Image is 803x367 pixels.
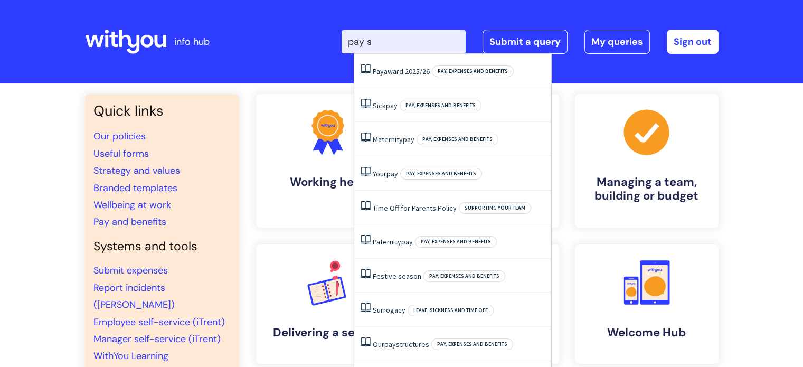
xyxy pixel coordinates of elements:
[386,101,398,110] span: pay
[93,333,221,345] a: Manager self-service (iTrent)
[342,30,719,54] div: | -
[373,340,429,349] a: Ourpaystructures
[417,134,498,145] span: Pay, expenses and benefits
[93,281,175,311] a: Report incidents ([PERSON_NAME])
[400,100,481,111] span: Pay, expenses and benefits
[386,169,398,178] span: pay
[459,202,531,214] span: Supporting your team
[373,203,457,213] a: Time Off for Parents Policy
[408,305,494,316] span: Leave, sickness and time off
[373,305,405,315] a: Surrogacy
[384,340,396,349] span: pay
[93,350,168,362] a: WithYou Learning
[423,270,505,282] span: Pay, expenses and benefits
[583,326,710,340] h4: Welcome Hub
[575,94,719,228] a: Managing a team, building or budget
[93,264,168,277] a: Submit expenses
[583,175,710,203] h4: Managing a team, building or budget
[401,237,413,247] span: pay
[373,271,421,281] a: Festive season
[483,30,568,54] a: Submit a query
[93,215,166,228] a: Pay and benefits
[93,102,231,119] h3: Quick links
[373,67,430,76] a: Payaward 2025/26
[264,326,391,340] h4: Delivering a service
[373,135,414,144] a: Maternitypay
[93,199,171,211] a: Wellbeing at work
[174,33,210,50] p: info hub
[93,130,146,143] a: Our policies
[93,182,177,194] a: Branded templates
[93,164,180,177] a: Strategy and values
[373,67,384,76] span: Pay
[256,94,400,228] a: Working here
[93,147,149,160] a: Useful forms
[342,30,466,53] input: Search
[431,338,513,350] span: Pay, expenses and benefits
[373,237,413,247] a: Paternitypay
[400,168,482,180] span: Pay, expenses and benefits
[264,175,391,189] h4: Working here
[93,316,225,328] a: Employee self-service (iTrent)
[93,239,231,254] h4: Systems and tools
[667,30,719,54] a: Sign out
[575,244,719,364] a: Welcome Hub
[373,101,398,110] a: Sickpay
[432,65,514,77] span: Pay, expenses and benefits
[403,135,414,144] span: pay
[256,244,400,364] a: Delivering a service
[415,236,497,248] span: Pay, expenses and benefits
[584,30,650,54] a: My queries
[373,169,398,178] a: Yourpay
